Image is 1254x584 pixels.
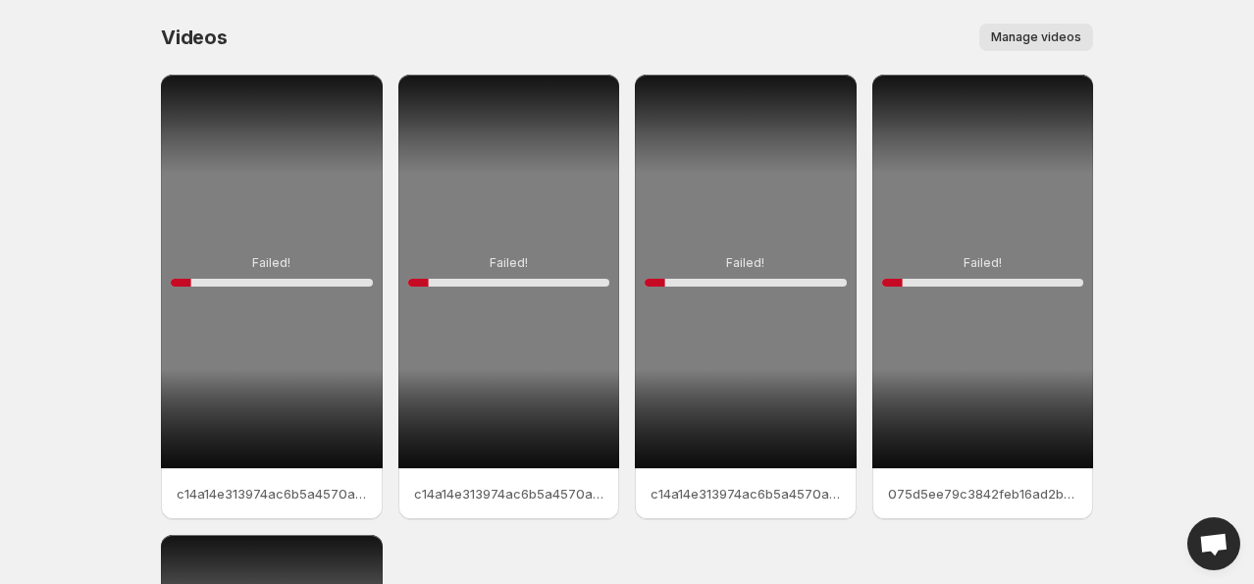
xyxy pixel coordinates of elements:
p: c14a14e313974ac6b5a4570a424a4f50HD-1080p-72Mbps-55573922 [651,484,841,504]
p: c14a14e313974ac6b5a4570a424a4f50HD-1080p-72Mbps-55573922 [414,484,604,504]
div: Open chat [1187,517,1240,570]
span: Manage videos [991,29,1081,45]
p: Failed! [726,255,764,271]
p: c14a14e313974ac6b5a4570a424a4f50HD-1080p-72Mbps-55573922 [177,484,367,504]
p: Failed! [252,255,290,271]
span: Videos [161,26,228,49]
button: Manage videos [979,24,1093,51]
p: Failed! [964,255,1002,271]
p: 075d5ee79c3842feb16ad2bfa93c6cfdHD-1080p-72Mbps-55573926 [888,484,1078,504]
p: Failed! [490,255,528,271]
